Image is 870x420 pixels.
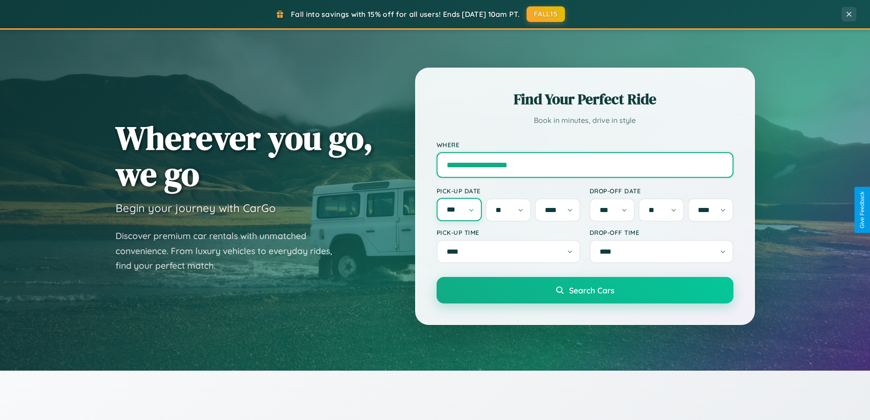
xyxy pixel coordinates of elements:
[116,229,344,273] p: Discover premium car rentals with unmatched convenience. From luxury vehicles to everyday rides, ...
[116,201,276,215] h3: Begin your journey with CarGo
[437,187,580,195] label: Pick-up Date
[437,229,580,236] label: Pick-up Time
[437,277,733,303] button: Search Cars
[116,120,373,192] h1: Wherever you go, we go
[590,229,733,236] label: Drop-off Time
[437,89,733,109] h2: Find Your Perfect Ride
[437,114,733,127] p: Book in minutes, drive in style
[590,187,733,195] label: Drop-off Date
[569,285,614,295] span: Search Cars
[527,6,565,22] button: FALL15
[291,10,520,19] span: Fall into savings with 15% off for all users! Ends [DATE] 10am PT.
[859,191,865,229] div: Give Feedback
[437,141,733,149] label: Where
